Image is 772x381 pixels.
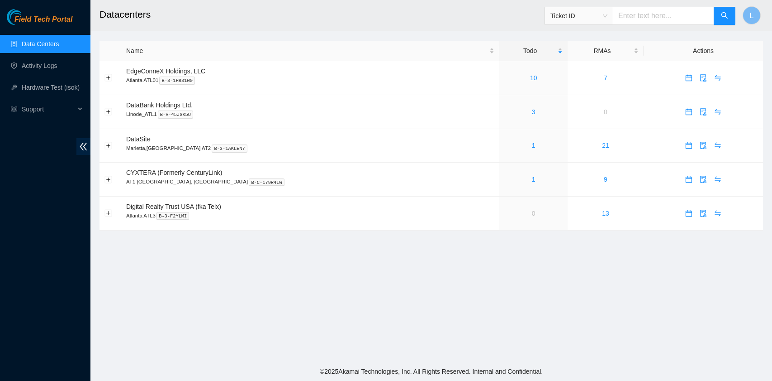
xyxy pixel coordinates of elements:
p: AT1 [GEOGRAPHIC_DATA], [GEOGRAPHIC_DATA] [126,178,494,186]
span: audit [696,142,710,149]
footer: © 2025 Akamai Technologies, Inc. All Rights Reserved. Internal and Confidential. [90,362,772,381]
a: calendar [682,142,696,149]
p: Marietta,[GEOGRAPHIC_DATA] AT2 [126,144,494,152]
kbd: B-3-F2YLMI [156,212,189,220]
img: Akamai Technologies [7,9,46,25]
span: DataBank Holdings Ltd. [126,101,193,109]
a: calendar [682,210,696,217]
kbd: B-C-179R4IW [249,178,284,187]
a: calendar [682,176,696,183]
button: Expand row [105,108,112,116]
a: 1 [532,142,535,149]
a: swap [710,74,725,82]
a: swap [710,142,725,149]
span: read [11,106,17,112]
span: EdgeConneX Holdings, LLC [126,68,205,75]
button: calendar [682,172,696,187]
a: 13 [602,210,609,217]
a: audit [696,142,710,149]
button: audit [696,172,710,187]
button: calendar [682,105,696,119]
button: audit [696,138,710,153]
a: Hardware Test (isok) [22,84,80,91]
a: calendar [682,74,696,82]
a: 9 [604,176,607,183]
a: Data Centers [22,40,59,48]
a: 7 [604,74,607,82]
span: CYXTERA (Formerly CenturyLink) [126,169,222,176]
span: Digital Realty Trust USA (fka Telx) [126,203,221,210]
button: swap [710,105,725,119]
a: 1 [532,176,535,183]
span: audit [696,74,710,82]
kbd: B-3-1AKLEN7 [212,145,247,153]
span: audit [696,176,710,183]
a: swap [710,210,725,217]
a: audit [696,74,710,82]
span: Ticket ID [550,9,607,23]
kbd: B-V-45JGK5U [158,111,194,119]
a: 10 [530,74,537,82]
span: audit [696,210,710,217]
a: swap [710,176,725,183]
span: audit [696,108,710,116]
button: Expand row [105,176,112,183]
input: Enter text here... [613,7,714,25]
button: audit [696,206,710,221]
a: Akamai TechnologiesField Tech Portal [7,16,72,28]
a: 21 [602,142,609,149]
a: 0 [532,210,535,217]
button: Expand row [105,142,112,149]
span: Support [22,100,75,118]
button: swap [710,172,725,187]
span: search [721,12,728,20]
th: Actions [644,41,763,61]
a: audit [696,176,710,183]
p: Atlanta ATL3 [126,212,494,220]
button: search [714,7,735,25]
p: Linode_ATL1 [126,110,494,118]
a: audit [696,108,710,116]
button: calendar [682,206,696,221]
button: calendar [682,138,696,153]
span: DataSite [126,135,151,143]
span: Field Tech Portal [14,15,72,24]
button: calendar [682,71,696,85]
a: Activity Logs [22,62,57,69]
kbd: B-3-1H831W0 [159,77,195,85]
button: Expand row [105,210,112,217]
button: L [743,6,761,24]
span: L [750,10,754,21]
a: 3 [532,108,535,116]
span: double-left [76,138,90,155]
button: Expand row [105,74,112,82]
a: swap [710,108,725,116]
p: Atlanta ATL01 [126,76,494,84]
a: 0 [604,108,607,116]
button: swap [710,206,725,221]
button: swap [710,138,725,153]
button: audit [696,105,710,119]
button: audit [696,71,710,85]
button: swap [710,71,725,85]
a: calendar [682,108,696,116]
a: audit [696,210,710,217]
